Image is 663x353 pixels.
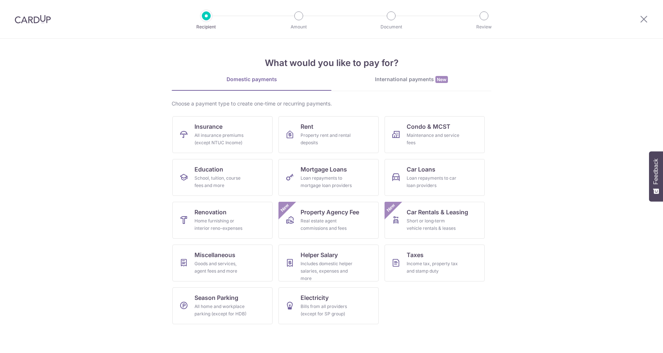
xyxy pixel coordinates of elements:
div: All home and workplace parking (except for HDB) [194,303,248,318]
a: RenovationHome furnishing or interior reno-expenses [172,202,273,239]
a: Car Rentals & LeasingShort or long‑term vehicle rentals & leasesNew [385,202,485,239]
div: Income tax, property tax and stamp duty [407,260,460,275]
span: Mortgage Loans [301,165,347,174]
p: Review [457,23,511,31]
a: Car LoansLoan repayments to car loan providers [385,159,485,196]
span: New [435,76,448,83]
span: Miscellaneous [194,250,235,259]
a: TaxesIncome tax, property tax and stamp duty [385,245,485,281]
a: RentProperty rent and rental deposits [278,116,379,153]
span: Insurance [194,122,222,131]
span: Car Rentals & Leasing [407,208,468,217]
span: Feedback [653,159,659,184]
div: Goods and services, agent fees and more [194,260,248,275]
div: All insurance premiums (except NTUC Income) [194,132,248,146]
span: Property Agency Fee [301,208,359,217]
a: Helper SalaryIncludes domestic helper salaries, expenses and more [278,245,379,281]
p: Document [364,23,418,31]
span: New [279,202,291,214]
div: International payments [331,76,491,83]
a: Property Agency FeeReal estate agent commissions and feesNew [278,202,379,239]
span: Education [194,165,223,174]
div: Includes domestic helper salaries, expenses and more [301,260,354,282]
div: Loan repayments to mortgage loan providers [301,174,354,189]
span: Season Parking [194,293,238,302]
a: Mortgage LoansLoan repayments to mortgage loan providers [278,159,379,196]
img: CardUp [15,15,51,24]
div: Bills from all providers (except for SP group) [301,303,354,318]
a: InsuranceAll insurance premiums (except NTUC Income) [172,116,273,153]
span: Taxes [407,250,424,259]
div: Short or long‑term vehicle rentals & leases [407,217,460,232]
div: Maintenance and service fees [407,132,460,146]
p: Amount [271,23,326,31]
div: Home furnishing or interior reno-expenses [194,217,248,232]
span: New [385,202,397,214]
div: Choose a payment type to create one-time or recurring payments. [172,100,491,107]
div: Real estate agent commissions and fees [301,217,354,232]
span: Condo & MCST [407,122,450,131]
a: Season ParkingAll home and workplace parking (except for HDB) [172,287,273,324]
div: Domestic payments [172,76,331,83]
span: Rent [301,122,313,131]
div: Property rent and rental deposits [301,132,354,146]
a: MiscellaneousGoods and services, agent fees and more [172,245,273,281]
div: Loan repayments to car loan providers [407,174,460,189]
a: ElectricityBills from all providers (except for SP group) [278,287,379,324]
p: Recipient [179,23,234,31]
div: School, tuition, course fees and more [194,174,248,189]
span: Car Loans [407,165,435,174]
span: Renovation [194,208,227,217]
span: Electricity [301,293,329,302]
a: Condo & MCSTMaintenance and service fees [385,116,485,153]
button: Feedback - Show survey [649,151,663,201]
span: Helper Salary [301,250,338,259]
h4: What would you like to pay for? [172,56,491,70]
a: EducationSchool, tuition, course fees and more [172,159,273,196]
